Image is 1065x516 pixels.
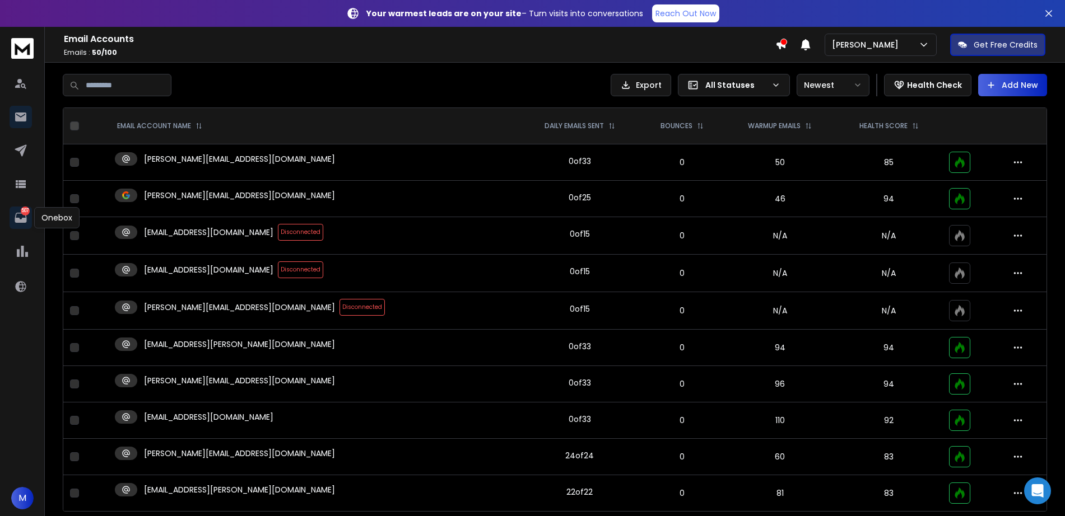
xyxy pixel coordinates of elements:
[836,181,942,217] td: 94
[647,305,717,316] p: 0
[144,302,335,313] p: [PERSON_NAME][EMAIL_ADDRESS][DOMAIN_NAME]
[647,378,717,390] p: 0
[11,38,34,59] img: logo
[647,451,717,462] p: 0
[836,439,942,475] td: 83
[366,8,522,19] strong: Your warmest leads are on your site
[974,39,1038,50] p: Get Free Credits
[565,450,594,461] div: 24 of 24
[724,144,836,181] td: 50
[724,402,836,439] td: 110
[843,230,935,241] p: N/A
[836,475,942,512] td: 83
[647,487,717,499] p: 0
[647,268,717,279] p: 0
[652,4,719,22] a: Reach Out Now
[843,268,935,279] p: N/A
[366,8,643,19] p: – Turn visits into conversations
[661,121,692,130] p: BOUNCES
[748,121,801,130] p: WARMUP EMAILS
[144,264,273,275] p: [EMAIL_ADDRESS][DOMAIN_NAME]
[569,192,591,203] div: 0 of 25
[647,193,717,204] p: 0
[545,121,604,130] p: DAILY EMAILS SENT
[11,487,34,509] button: M
[144,339,335,350] p: [EMAIL_ADDRESS][PERSON_NAME][DOMAIN_NAME]
[724,475,836,512] td: 81
[647,415,717,426] p: 0
[144,375,335,386] p: [PERSON_NAME][EMAIL_ADDRESS][DOMAIN_NAME]
[724,217,836,255] td: N/A
[144,190,335,201] p: [PERSON_NAME][EMAIL_ADDRESS][DOMAIN_NAME]
[836,144,942,181] td: 85
[647,342,717,353] p: 0
[655,8,716,19] p: Reach Out Now
[797,74,869,96] button: Newest
[92,48,117,57] span: 50 / 100
[724,439,836,475] td: 60
[278,224,323,241] span: Disconnected
[34,207,80,228] div: Onebox
[907,79,962,91] p: Health Check
[570,228,590,240] div: 0 of 15
[836,366,942,402] td: 94
[117,121,202,130] div: EMAIL ACCOUNT NAME
[647,230,717,241] p: 0
[570,266,590,277] div: 0 of 15
[569,377,591,388] div: 0 of 33
[724,255,836,292] td: N/A
[569,341,591,352] div: 0 of 33
[1024,477,1051,504] div: Open Intercom Messenger
[340,299,385,316] span: Disconnected
[64,48,775,57] p: Emails :
[705,79,767,91] p: All Statuses
[10,207,32,229] a: 507
[278,261,323,278] span: Disconnected
[611,74,671,96] button: Export
[832,39,903,50] p: [PERSON_NAME]
[950,34,1045,56] button: Get Free Credits
[569,156,591,167] div: 0 of 33
[569,414,591,425] div: 0 of 33
[978,74,1047,96] button: Add New
[144,448,335,459] p: [PERSON_NAME][EMAIL_ADDRESS][DOMAIN_NAME]
[64,32,775,46] h1: Email Accounts
[566,486,593,498] div: 22 of 22
[647,157,717,168] p: 0
[884,74,971,96] button: Health Check
[859,121,908,130] p: HEALTH SCORE
[724,181,836,217] td: 46
[21,207,30,215] p: 507
[570,303,590,315] div: 0 of 15
[836,330,942,366] td: 94
[144,484,335,495] p: [EMAIL_ADDRESS][PERSON_NAME][DOMAIN_NAME]
[144,153,335,165] p: [PERSON_NAME][EMAIL_ADDRESS][DOMAIN_NAME]
[144,227,273,238] p: [EMAIL_ADDRESS][DOMAIN_NAME]
[724,366,836,402] td: 96
[843,305,935,316] p: N/A
[144,411,273,423] p: [EMAIL_ADDRESS][DOMAIN_NAME]
[724,292,836,330] td: N/A
[724,330,836,366] td: 94
[836,402,942,439] td: 92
